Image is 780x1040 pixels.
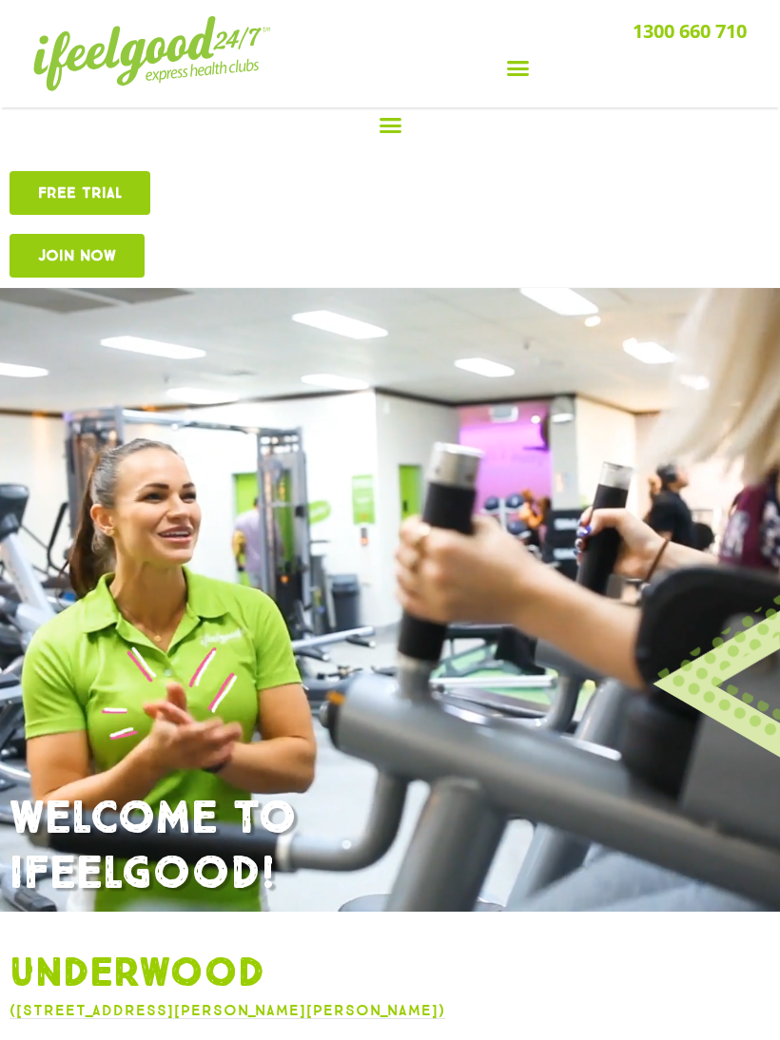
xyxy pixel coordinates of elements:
[10,171,150,215] a: Free TRIAL
[10,950,770,999] h1: Underwood
[10,234,145,278] a: Join Now
[633,18,747,44] a: 1300 660 710
[290,50,748,87] div: Menu Toggle
[10,1001,445,1019] a: ([STREET_ADDRESS][PERSON_NAME][PERSON_NAME])
[38,248,116,263] span: Join Now
[10,792,770,901] h1: WELCOME TO IFEELGOOD!
[38,185,122,201] span: Free TRIAL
